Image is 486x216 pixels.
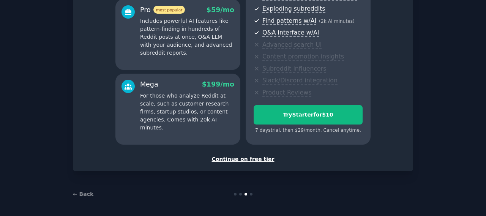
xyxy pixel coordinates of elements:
p: For those who analyze Reddit at scale, such as customer research firms, startup studios, or conte... [140,92,234,132]
span: $ 59 /mo [207,6,234,14]
span: ( 2k AI minutes ) [319,19,355,24]
span: Exploding subreddits [262,5,325,13]
div: Pro [140,5,185,15]
span: Advanced search UI [262,41,322,49]
span: Q&A interface w/AI [262,29,319,37]
span: Product Reviews [262,89,311,97]
div: Try Starter for $10 [254,111,362,119]
span: Slack/Discord integration [262,77,338,85]
button: TryStarterfor$10 [254,105,363,125]
div: 7 days trial, then $ 29 /month . Cancel anytime. [254,127,363,134]
span: most popular [153,6,185,14]
span: Find patterns w/AI [262,17,316,25]
div: Continue on free tier [81,155,405,163]
p: Includes powerful AI features like pattern-finding in hundreds of Reddit posts at once, Q&A LLM w... [140,17,234,57]
div: Mega [140,80,158,89]
a: ← Back [73,191,93,197]
span: Subreddit influencers [262,65,326,73]
span: $ 199 /mo [202,80,234,88]
span: Content promotion insights [262,53,344,61]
